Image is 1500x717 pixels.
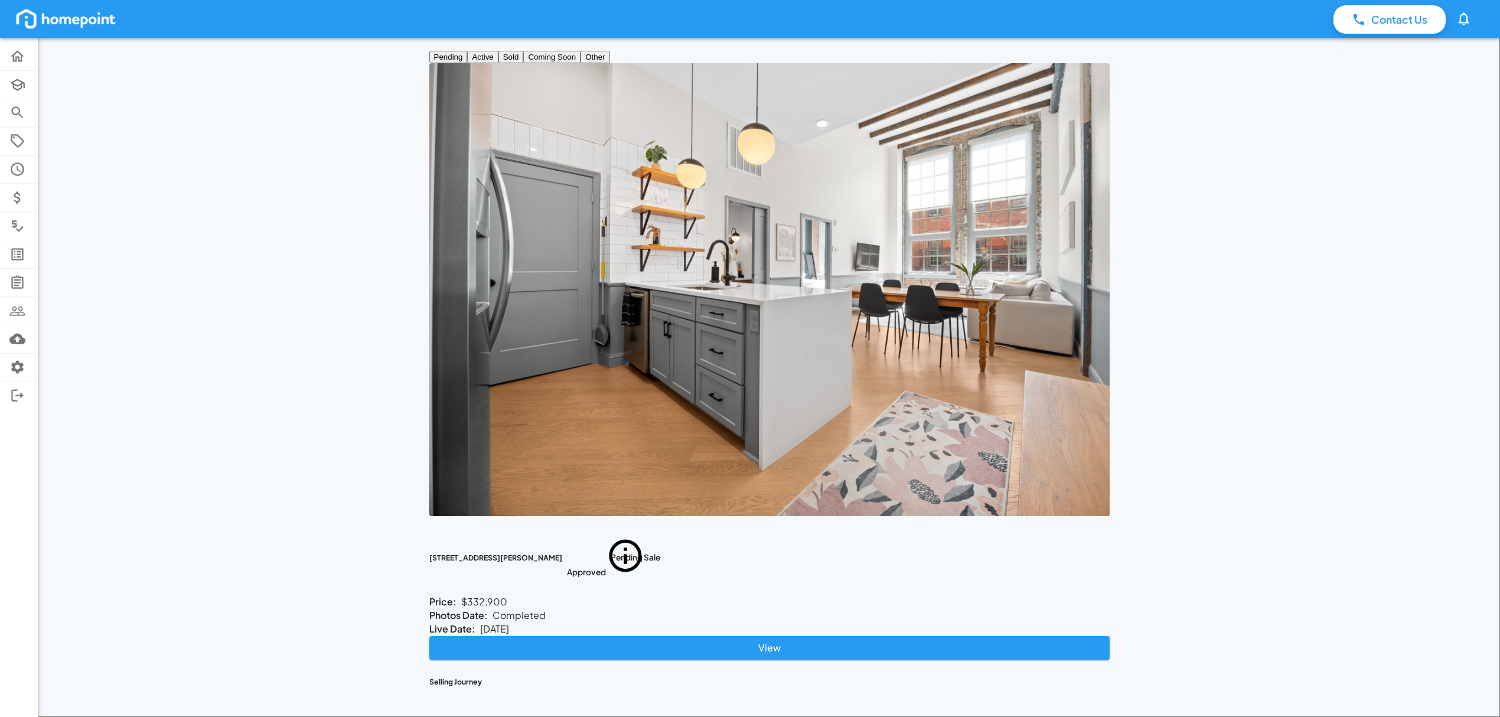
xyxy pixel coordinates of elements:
p: Live Date: [429,623,475,636]
button: Sold [498,51,524,63]
p: Completed [493,609,546,623]
p: Price: [429,595,456,609]
img: homepoint_logo_white.png [14,7,118,31]
p: $332,900 [461,595,507,609]
button: View [429,636,1110,660]
h6: [STREET_ADDRESS][PERSON_NAME] [429,552,562,563]
h6: Selling Journey [429,676,1110,687]
button: Active [467,51,498,63]
p: Photos Date: [429,609,488,623]
span: Approved [567,567,606,577]
button: Other [581,51,609,63]
button: Pending [429,51,468,63]
span: Pending Sale [611,551,660,565]
button: Coming Soon [523,51,581,63]
img: Listing [429,63,1110,516]
p: [DATE] [480,623,509,636]
p: Contact Us [1371,12,1427,27]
